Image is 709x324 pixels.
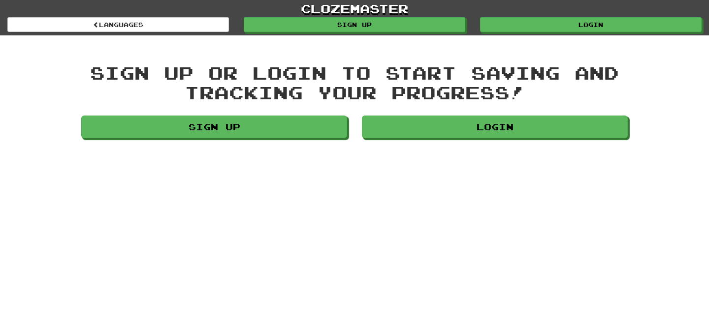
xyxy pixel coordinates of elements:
a: Sign up [81,116,347,138]
a: Languages [7,17,229,32]
a: Login [480,17,702,32]
div: Sign up or login to start saving and tracking your progress! [81,63,628,102]
a: Login [362,116,628,138]
a: Sign up [244,17,465,32]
